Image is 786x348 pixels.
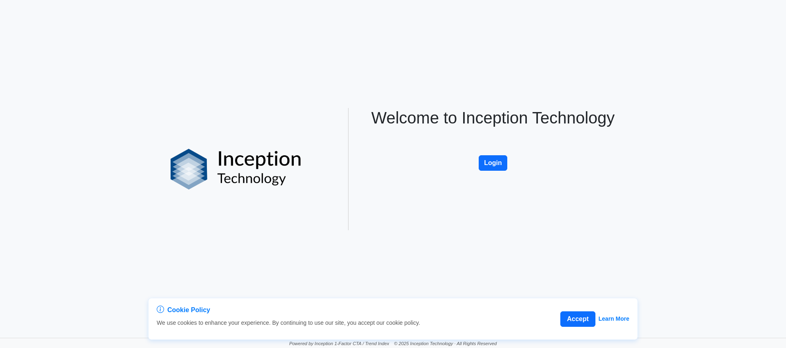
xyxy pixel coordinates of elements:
[599,315,629,323] a: Learn More
[171,149,302,189] img: logo%20black.png
[479,147,507,154] a: Login
[157,319,420,327] p: We use cookies to enhance your experience. By continuing to use our site, you accept our cookie p...
[167,305,210,315] span: Cookie Policy
[479,155,507,171] button: Login
[363,108,623,128] h1: Welcome to Inception Technology
[560,311,595,327] button: Accept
